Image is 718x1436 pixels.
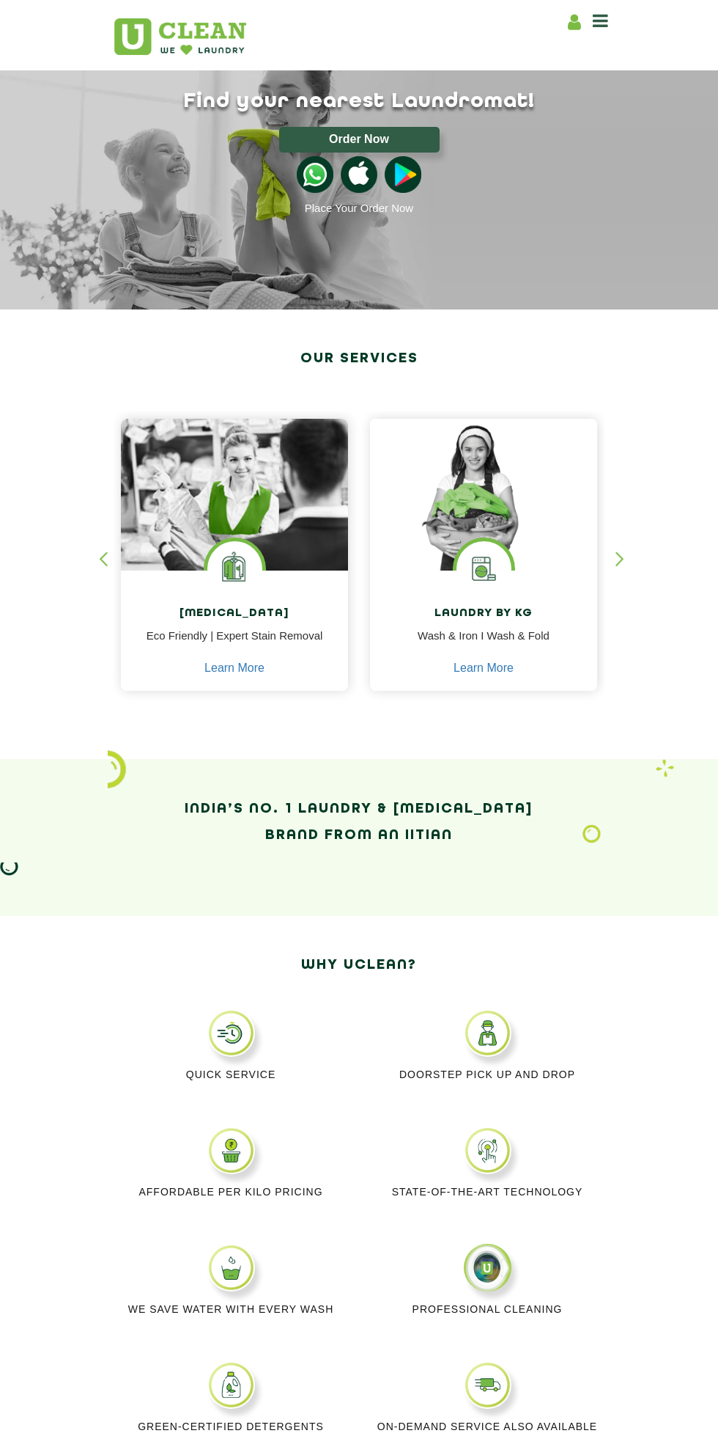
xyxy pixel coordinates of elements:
img: Drycleaners near me [121,419,348,602]
h1: Find your nearest Laundromat! [103,89,615,114]
p: On-demand service also available [370,1420,604,1433]
img: Laundry [582,824,601,843]
p: Professional cleaning [370,1303,604,1316]
p: Green-Certified Detergents [114,1420,348,1433]
img: UClean Laundry and Dry Cleaning [114,18,246,55]
img: STATE_OF_THE_ART_TECHNOLOGY_11zon.webp [464,1127,511,1174]
img: apple-icon.png [341,156,377,193]
a: Place Your Order Now [305,202,413,214]
button: Order Now [279,127,440,153]
h2: Why Uclean? [114,952,604,978]
img: Laundry wash and iron [656,759,674,777]
p: Doorstep Pick up and Drop [370,1068,604,1081]
img: center_logo.png [464,1244,511,1292]
a: Learn More [454,662,514,675]
img: ONDEMAND_EXPRESS_SERVICE_AVAILABLE_.webp [464,1361,511,1409]
img: laundry washing machine [456,541,511,596]
h4: Laundry by Kg [381,607,586,620]
img: QUICK_SERVICE_11zon.webp [207,1009,255,1057]
p: State-of-the-art Technology [370,1185,604,1198]
a: Learn More [204,662,264,675]
p: Wash & Iron I Wash & Fold [381,628,586,661]
p: Quick Service [114,1068,348,1081]
img: playstoreicon.png [385,156,421,193]
img: WE_SAVE_WATER-WITH_EVERY_WASH_CYCLE_11zon.webp [207,1244,255,1292]
img: Laundry Services near me [207,541,262,596]
h4: [MEDICAL_DATA] [132,607,337,620]
h2: India’s No. 1 Laundry & [MEDICAL_DATA] Brand from an IITian [114,796,604,849]
img: DOORSTEP_PICK_UP_AND_DROP_11zon.webp [464,1009,511,1057]
h2: Our Services [114,345,604,372]
img: icon_2.png [108,750,126,788]
img: affordable_per_kilo_pricing_11zon.webp [207,1127,255,1174]
img: whatsappicon.png [297,156,333,193]
p: Eco Friendly | Expert Stain Removal [132,628,337,661]
img: GREEN_CERTIFIED_DETERGENTS_11zon.webp [207,1361,255,1409]
p: Affordable per kilo pricing [114,1185,348,1198]
p: We Save Water with every wash [114,1303,348,1316]
img: a girl with laundry basket [370,419,597,571]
